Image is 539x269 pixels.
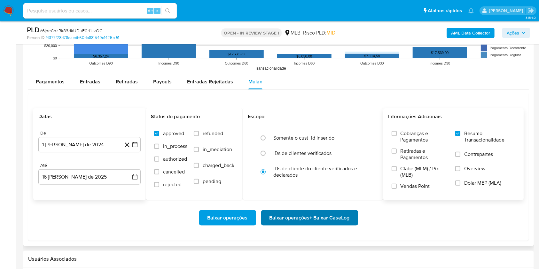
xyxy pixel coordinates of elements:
[28,256,529,262] h2: Usuários Associados
[27,25,40,35] b: PLD
[303,29,335,36] span: Risco PLD:
[468,8,474,13] a: Notificações
[451,28,490,38] b: AML Data Collector
[27,35,44,41] b: Person ID
[46,35,119,41] a: f4377f28d78eaedb60db881549c1425b
[23,7,177,15] input: Pesquise usuários ou casos...
[326,29,335,36] span: MID
[489,8,525,14] p: ana.conceicao@mercadolivre.com
[447,28,495,38] button: AML Data Collector
[156,8,158,14] span: s
[40,27,102,34] span: # 6jneChzRk83dkUDuF041JkOC
[284,29,301,36] div: MLB
[221,28,282,37] p: OPEN - IN REVIEW STAGE I
[502,28,530,38] button: Ações
[527,7,534,14] a: Sair
[507,28,519,38] span: Ações
[161,6,174,15] button: search-icon
[428,7,462,14] span: Atalhos rápidos
[148,8,153,14] span: Alt
[526,15,536,20] span: 3.154.0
